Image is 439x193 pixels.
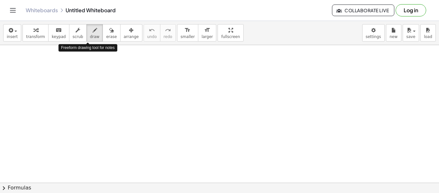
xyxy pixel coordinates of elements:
i: format_size [184,26,191,34]
span: settings [366,34,381,39]
button: insert [3,24,21,42]
button: draw [86,24,103,42]
i: redo [165,26,171,34]
button: redoredo [160,24,176,42]
span: keypad [52,34,66,39]
button: Collaborate Live [332,5,394,16]
button: transform [22,24,49,42]
span: save [406,34,415,39]
span: arrange [124,34,139,39]
button: undoundo [144,24,160,42]
span: insert [7,34,18,39]
button: load [420,24,436,42]
i: keyboard [56,26,62,34]
button: format_sizesmaller [177,24,198,42]
span: undo [147,34,157,39]
button: Toggle navigation [8,5,18,15]
span: new [390,34,398,39]
span: redo [164,34,172,39]
button: save [403,24,419,42]
button: format_sizelarger [198,24,216,42]
a: Whiteboards [26,7,58,14]
span: fullscreen [221,34,240,39]
button: new [386,24,401,42]
i: undo [149,26,155,34]
span: scrub [73,34,83,39]
button: Log in [396,4,426,16]
span: Collaborate Live [337,7,389,13]
span: load [424,34,432,39]
button: arrange [120,24,142,42]
div: Freeform drawing tool for notes [58,44,117,52]
span: erase [106,34,117,39]
button: keyboardkeypad [48,24,69,42]
span: draw [90,34,100,39]
i: format_size [204,26,210,34]
button: erase [103,24,120,42]
button: settings [362,24,385,42]
button: fullscreen [218,24,243,42]
span: larger [202,34,213,39]
span: transform [26,34,45,39]
span: smaller [181,34,195,39]
button: scrub [69,24,87,42]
